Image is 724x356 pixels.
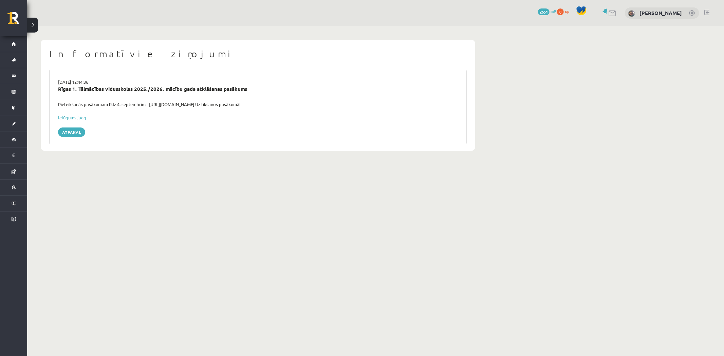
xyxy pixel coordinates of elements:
span: xp [565,8,569,14]
span: mP [551,8,556,14]
a: [PERSON_NAME] [639,9,682,16]
h1: Informatīvie ziņojumi [49,48,467,60]
div: Rīgas 1. Tālmācības vidusskolas 2025./2026. mācību gada atklāšanas pasākums [58,85,458,93]
div: Pieteikšanās pasākumam līdz 4. septembrim - [URL][DOMAIN_NAME] Uz tikšanos pasākumā! [53,101,463,108]
a: Rīgas 1. Tālmācības vidusskola [7,12,27,29]
div: [DATE] 12:44:36 [53,79,463,85]
span: 0 [557,8,564,15]
a: 0 xp [557,8,573,14]
a: Ielūgums.jpeg [58,115,86,120]
a: 2651 mP [538,8,556,14]
img: Kirils Kovaļovs [628,10,635,17]
a: Atpakaļ [58,127,85,137]
span: 2651 [538,8,550,15]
